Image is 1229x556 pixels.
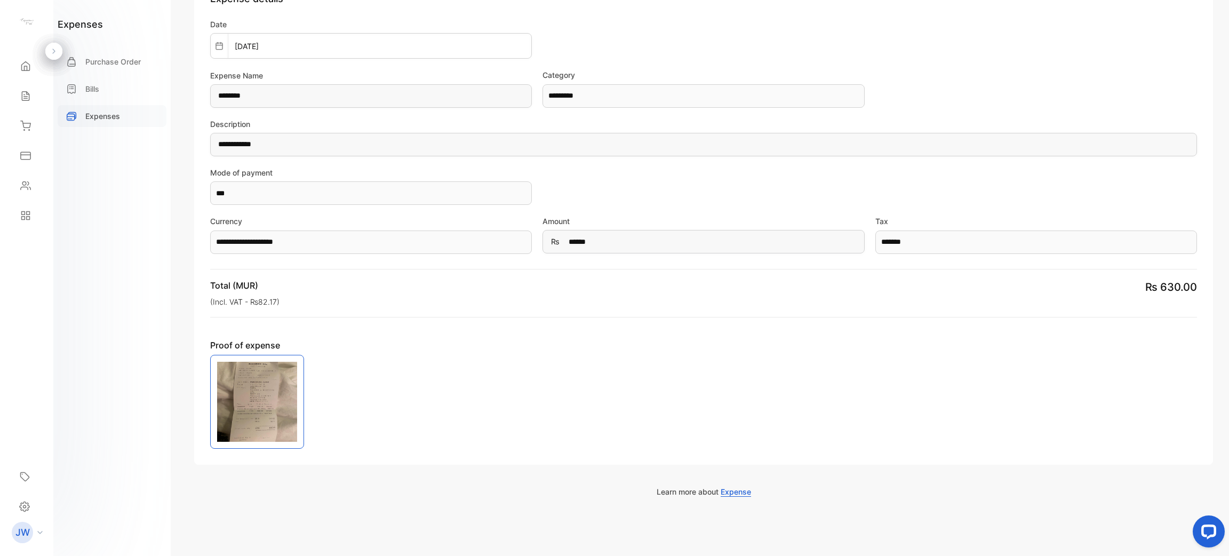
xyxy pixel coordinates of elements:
[85,110,120,122] p: Expenses
[542,69,864,81] label: Category
[210,70,532,81] label: Expense Name
[228,41,265,52] p: [DATE]
[210,296,280,307] p: (Incl. VAT - ₨82.17)
[217,362,297,442] img: Business Picture
[551,236,560,247] span: ₨
[210,279,280,292] p: Total (MUR)
[58,78,166,100] a: Bills
[85,83,99,94] p: Bills
[58,17,103,31] h1: expenses
[58,105,166,127] a: Expenses
[875,216,1197,227] label: Tax
[1184,511,1229,556] iframe: LiveChat chat widget
[1145,281,1197,293] span: ₨ 630.00
[210,19,532,30] label: Date
[194,486,1213,497] p: Learn more about
[15,526,30,539] p: JW
[85,56,141,67] p: Purchase Order
[210,167,532,178] label: Mode of payment
[19,14,35,30] img: logo
[542,216,864,227] label: Amount
[210,216,532,227] label: Currency
[58,51,166,73] a: Purchase Order
[210,118,1197,130] label: Description
[721,487,751,497] span: Expense
[210,339,415,352] span: Proof of expense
